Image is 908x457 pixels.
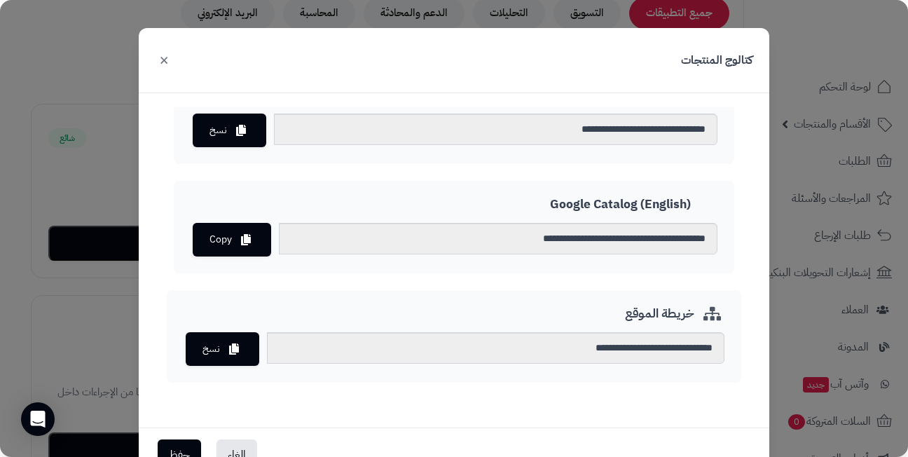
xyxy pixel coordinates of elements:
button: نسخ [193,114,266,147]
h4: Google Catalog (English) [191,198,717,212]
h3: كتالوج المنتجات [681,53,752,69]
button: Copy [193,223,271,257]
h4: خريطة الموقع [184,307,724,321]
div: Open Intercom Messenger [21,402,55,436]
button: نسخ [186,332,259,366]
button: × [156,44,172,75]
